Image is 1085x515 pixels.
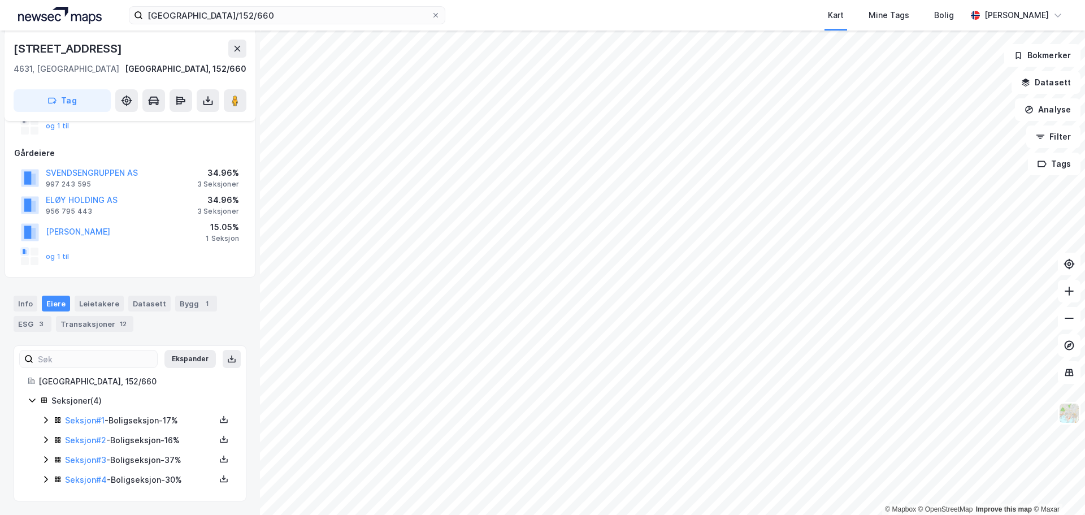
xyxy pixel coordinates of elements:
[46,207,92,216] div: 956 795 443
[65,455,106,465] a: Seksjon#3
[885,505,916,513] a: Mapbox
[934,8,954,22] div: Bolig
[14,89,111,112] button: Tag
[869,8,909,22] div: Mine Tags
[1015,98,1080,121] button: Analyse
[65,453,215,467] div: - Boligseksjon - 37%
[65,473,215,487] div: - Boligseksjon - 30%
[14,316,51,332] div: ESG
[65,416,105,425] a: Seksjon#1
[36,318,47,330] div: 3
[14,62,119,76] div: 4631, [GEOGRAPHIC_DATA]
[175,296,217,311] div: Bygg
[201,298,212,309] div: 1
[65,414,215,427] div: - Boligseksjon - 17%
[197,193,239,207] div: 34.96%
[1028,153,1080,175] button: Tags
[206,234,239,243] div: 1 Seksjon
[197,180,239,189] div: 3 Seksjoner
[143,7,431,24] input: Søk på adresse, matrikkel, gårdeiere, leietakere eller personer
[14,40,124,58] div: [STREET_ADDRESS]
[206,220,239,234] div: 15.05%
[65,475,107,484] a: Seksjon#4
[1028,461,1085,515] div: Kontrollprogram for chat
[14,146,246,160] div: Gårdeiere
[128,296,171,311] div: Datasett
[1058,403,1080,424] img: Z
[56,316,133,332] div: Transaksjoner
[51,394,232,408] div: Seksjoner ( 4 )
[46,180,91,189] div: 997 243 595
[984,8,1049,22] div: [PERSON_NAME]
[75,296,124,311] div: Leietakere
[38,375,232,388] div: [GEOGRAPHIC_DATA], 152/660
[1012,71,1080,94] button: Datasett
[33,350,157,367] input: Søk
[118,318,129,330] div: 12
[18,7,102,24] img: logo.a4113a55bc3d86da70a041830d287a7e.svg
[65,434,215,447] div: - Boligseksjon - 16%
[828,8,844,22] div: Kart
[1004,44,1080,67] button: Bokmerker
[976,505,1032,513] a: Improve this map
[197,207,239,216] div: 3 Seksjoner
[42,296,70,311] div: Eiere
[197,166,239,180] div: 34.96%
[918,505,973,513] a: OpenStreetMap
[1026,125,1080,148] button: Filter
[164,350,216,368] button: Ekspander
[125,62,246,76] div: [GEOGRAPHIC_DATA], 152/660
[14,296,37,311] div: Info
[1028,461,1085,515] iframe: Chat Widget
[65,435,106,445] a: Seksjon#2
